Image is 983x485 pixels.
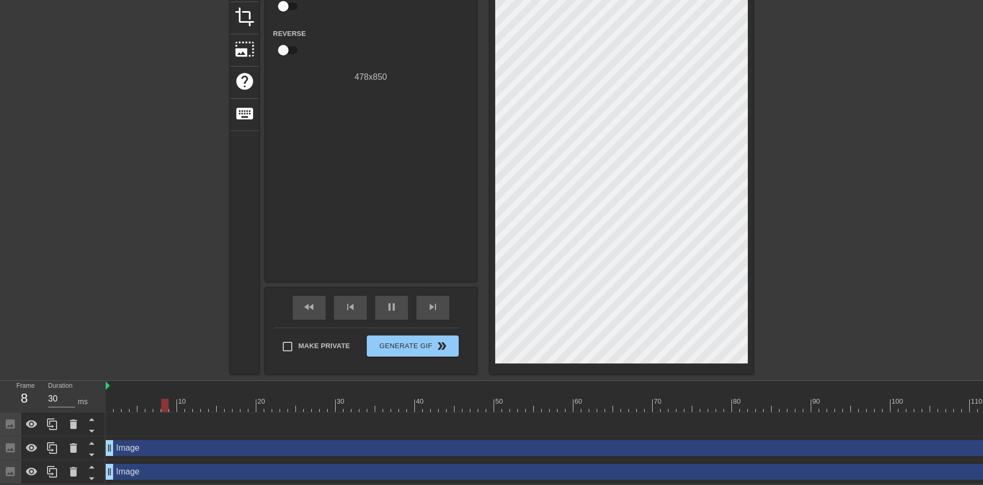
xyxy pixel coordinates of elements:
span: photo_size_select_large [235,39,255,59]
button: Generate Gif [367,335,458,357]
div: 50 [495,396,505,407]
div: 70 [654,396,663,407]
span: skip_previous [344,301,357,313]
div: 40 [416,396,425,407]
span: drag_handle [104,467,115,477]
div: 30 [337,396,346,407]
span: keyboard [235,104,255,124]
div: ms [78,396,88,407]
div: 80 [733,396,743,407]
div: 20 [257,396,267,407]
div: 90 [812,396,822,407]
label: Duration [48,383,72,389]
div: 100 [892,396,905,407]
span: fast_rewind [303,301,316,313]
div: 478 x 850 [265,71,477,83]
span: double_arrow [435,340,448,352]
span: pause [385,301,398,313]
span: Generate Gif [371,340,454,352]
div: 8 [16,389,32,408]
span: Make Private [299,341,350,351]
span: crop [235,7,255,27]
span: drag_handle [104,443,115,453]
div: Frame [8,381,40,412]
label: Reverse [273,29,306,39]
div: 60 [574,396,584,407]
span: skip_next [426,301,439,313]
span: help [235,71,255,91]
div: 10 [178,396,188,407]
